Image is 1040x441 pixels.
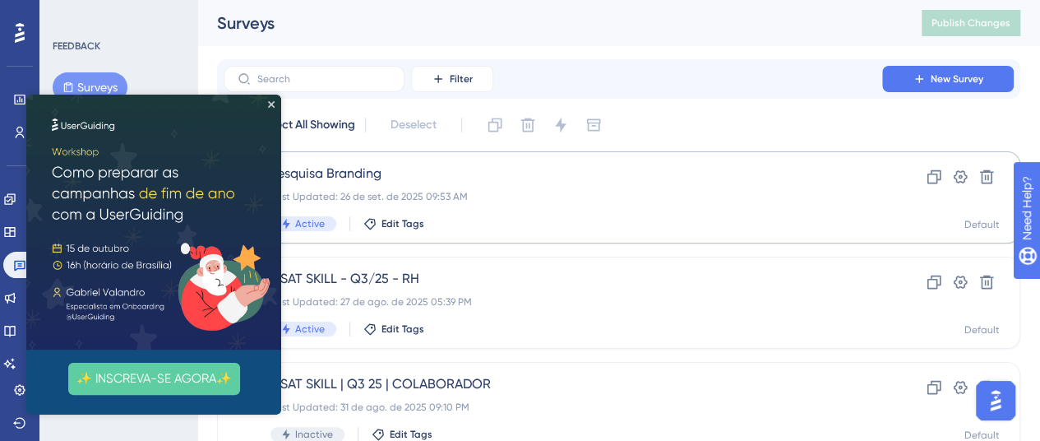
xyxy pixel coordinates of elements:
[270,295,835,309] div: Last Updated: 27 de ago. de 2025 05:39 PM
[217,12,881,35] div: Surveys
[411,66,493,92] button: Filter
[381,323,424,336] span: Edit Tags
[390,428,432,441] span: Edit Tags
[295,428,333,441] span: Inactive
[971,376,1020,425] iframe: UserGuiding AI Assistant Launcher
[270,164,835,183] span: Pesquisa Branding
[53,39,100,53] div: FEEDBACK
[964,218,1000,231] div: Default
[295,323,325,336] span: Active
[42,268,214,300] button: ✨ INSCREVA-SE AGORA✨
[257,73,391,85] input: Search
[39,4,103,24] span: Need Help?
[931,16,1010,30] span: Publish Changes
[363,217,424,230] button: Edit Tags
[270,401,835,414] div: Last Updated: 31 de ago. de 2025 09:10 PM
[295,217,325,230] span: Active
[260,115,355,135] span: Select All Showing
[376,110,451,140] button: Deselect
[381,217,424,230] span: Edit Tags
[270,269,835,289] span: CSAT SKILL - Q3/25 - RH
[964,323,1000,337] div: Default
[882,66,1014,92] button: New Survey
[363,323,424,336] button: Edit Tags
[53,72,127,102] button: Surveys
[270,190,835,203] div: Last Updated: 26 de set. de 2025 09:53 AM
[450,72,473,86] span: Filter
[372,428,432,441] button: Edit Tags
[391,115,437,135] span: Deselect
[931,72,983,86] span: New Survey
[242,7,248,13] div: Close Preview
[270,374,835,394] span: CSAT SKILL | Q3 25 | COLABORADOR
[922,10,1020,36] button: Publish Changes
